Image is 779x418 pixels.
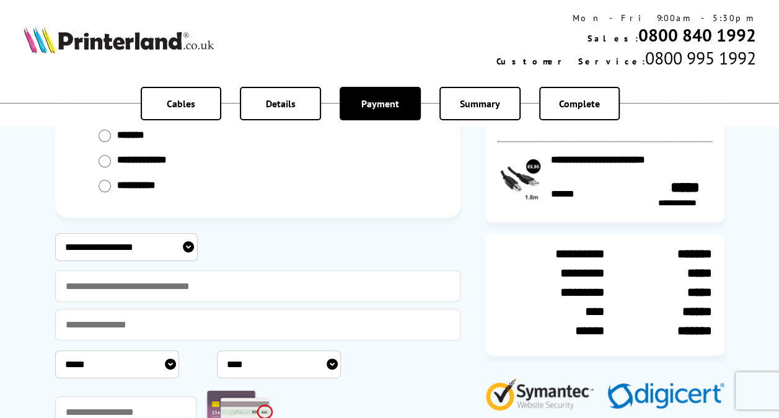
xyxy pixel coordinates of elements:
[167,97,195,110] span: Cables
[24,26,214,53] img: Printerland Logo
[645,47,755,69] span: 0800 995 1992
[460,97,500,110] span: Summary
[587,33,638,44] span: Sales:
[496,12,755,24] div: Mon - Fri 9:00am - 5:30pm
[361,97,399,110] span: Payment
[496,56,645,67] span: Customer Service:
[638,24,755,47] a: 0800 840 1992
[266,97,296,110] span: Details
[559,97,600,110] span: Complete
